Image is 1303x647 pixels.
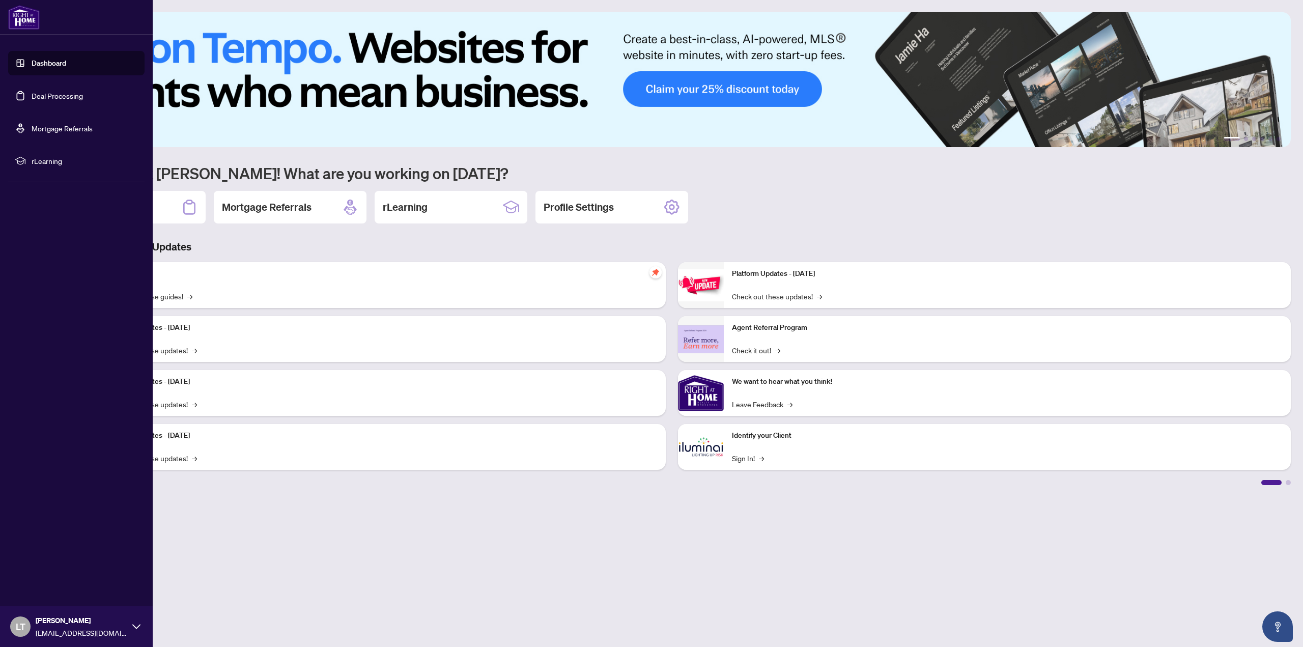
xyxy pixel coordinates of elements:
a: Deal Processing [32,91,83,100]
img: We want to hear what you think! [678,370,724,416]
img: Identify your Client [678,424,724,470]
a: Mortgage Referrals [32,124,93,133]
a: Sign In!→ [732,453,764,464]
span: rLearning [32,155,137,166]
p: Platform Updates - [DATE] [107,376,658,387]
span: → [192,399,197,410]
button: 4 [1260,137,1264,141]
span: → [192,345,197,356]
img: Agent Referral Program [678,325,724,353]
span: [PERSON_NAME] [36,615,127,626]
h2: Profile Settings [544,200,614,214]
p: Agent Referral Program [732,322,1283,333]
h2: Mortgage Referrals [222,200,311,214]
img: logo [8,5,40,30]
img: Platform Updates - June 23, 2025 [678,269,724,301]
a: Check it out!→ [732,345,780,356]
span: → [787,399,792,410]
span: [EMAIL_ADDRESS][DOMAIN_NAME] [36,627,127,638]
h1: Welcome back [PERSON_NAME]! What are you working on [DATE]? [53,163,1291,183]
span: pushpin [649,266,662,278]
button: 3 [1252,137,1256,141]
p: Platform Updates - [DATE] [107,322,658,333]
span: → [817,291,822,302]
img: Slide 0 [53,12,1291,147]
p: Platform Updates - [DATE] [107,430,658,441]
a: Dashboard [32,59,66,68]
span: → [187,291,192,302]
button: Open asap [1262,611,1293,642]
button: 5 [1268,137,1272,141]
p: We want to hear what you think! [732,376,1283,387]
p: Self-Help [107,268,658,279]
span: → [775,345,780,356]
span: → [759,453,764,464]
button: 6 [1277,137,1281,141]
span: LT [16,620,25,634]
span: → [192,453,197,464]
p: Identify your Client [732,430,1283,441]
button: 1 [1224,137,1240,141]
button: 2 [1244,137,1248,141]
a: Check out these updates!→ [732,291,822,302]
h3: Brokerage & Industry Updates [53,240,1291,254]
p: Platform Updates - [DATE] [732,268,1283,279]
a: Leave Feedback→ [732,399,792,410]
h2: rLearning [383,200,428,214]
